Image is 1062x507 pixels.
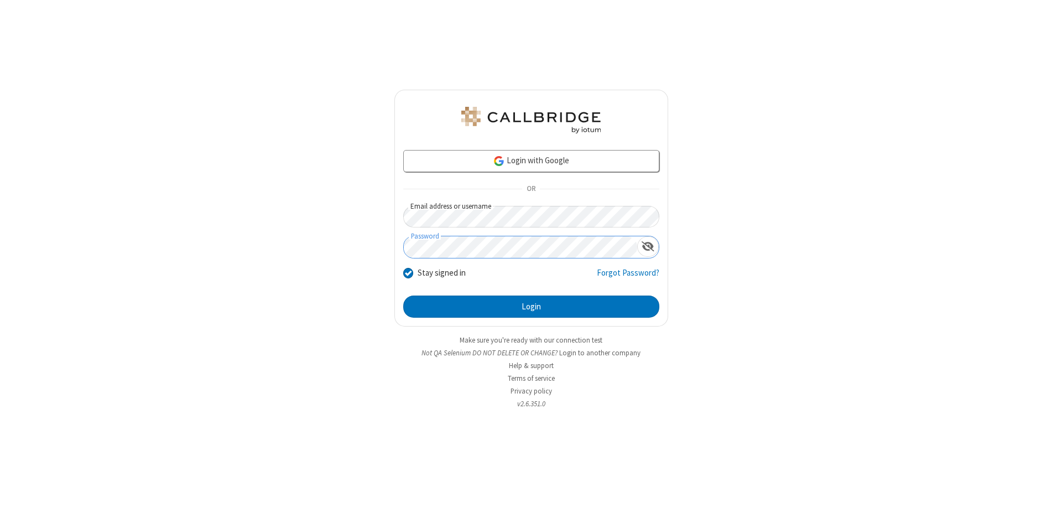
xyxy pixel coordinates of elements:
input: Password [404,236,637,258]
label: Stay signed in [418,267,466,280]
a: Forgot Password? [597,267,659,288]
li: v2.6.351.0 [394,399,668,409]
li: Not QA Selenium DO NOT DELETE OR CHANGE? [394,348,668,358]
input: Email address or username [403,206,659,227]
a: Help & support [509,361,554,370]
span: OR [522,182,540,197]
img: QA Selenium DO NOT DELETE OR CHANGE [459,107,603,133]
button: Login [403,296,659,318]
a: Login with Google [403,150,659,172]
a: Terms of service [508,374,555,383]
button: Login to another company [559,348,641,358]
img: google-icon.png [493,155,505,167]
a: Privacy policy [511,386,552,396]
div: Show password [637,236,659,257]
a: Make sure you're ready with our connection test [460,335,602,345]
